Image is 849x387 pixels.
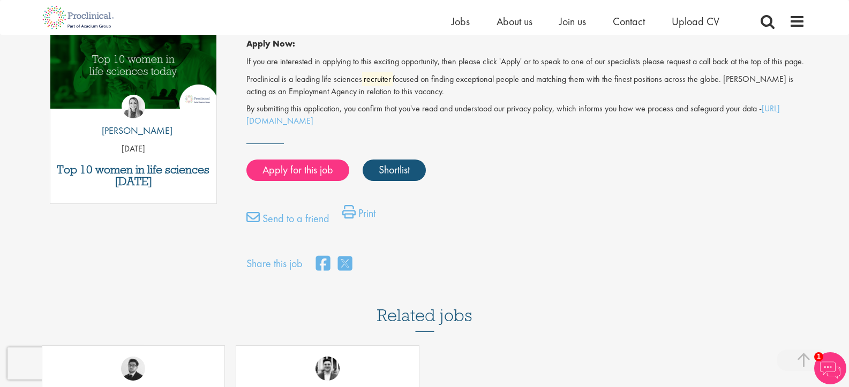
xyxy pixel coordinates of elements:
[94,95,172,143] a: Hannah Burke [PERSON_NAME]
[94,124,172,138] p: [PERSON_NAME]
[315,356,340,381] img: Edward Little
[246,160,349,181] a: Apply for this job
[613,14,645,28] a: Contact
[814,352,846,384] img: Chatbot
[246,103,780,126] a: [URL][DOMAIN_NAME]
[338,253,352,276] a: share on twitter
[377,279,472,332] h3: Related jobs
[121,356,145,381] img: Todd Wigmore
[122,95,145,118] img: Hannah Burke
[7,347,145,380] iframe: reCAPTCHA
[50,143,217,155] p: [DATE]
[246,210,329,232] a: Send to a friend
[56,164,212,187] a: Top 10 women in life sciences [DATE]
[246,73,805,98] p: Proclinical is a leading life sciences focused on finding exceptional people and matching them wi...
[246,103,805,127] p: By submitting this application, you confirm that you've read and understood our privacy policy, w...
[363,160,426,181] a: Shortlist
[50,22,217,109] img: Top 10 women in life sciences today
[452,14,470,28] a: Jobs
[246,56,805,68] p: If you are interested in applying to this exciting opportunity, then please click 'Apply' or to s...
[246,256,303,271] label: Share this job
[559,14,586,28] a: Join us
[50,22,217,117] a: Link to a post
[362,72,393,86] mark: recruiter
[497,14,532,28] a: About us
[814,352,823,361] span: 1
[342,205,375,226] a: Print
[672,14,719,28] a: Upload CV
[246,38,295,49] strong: Apply Now:
[316,253,330,276] a: share on facebook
